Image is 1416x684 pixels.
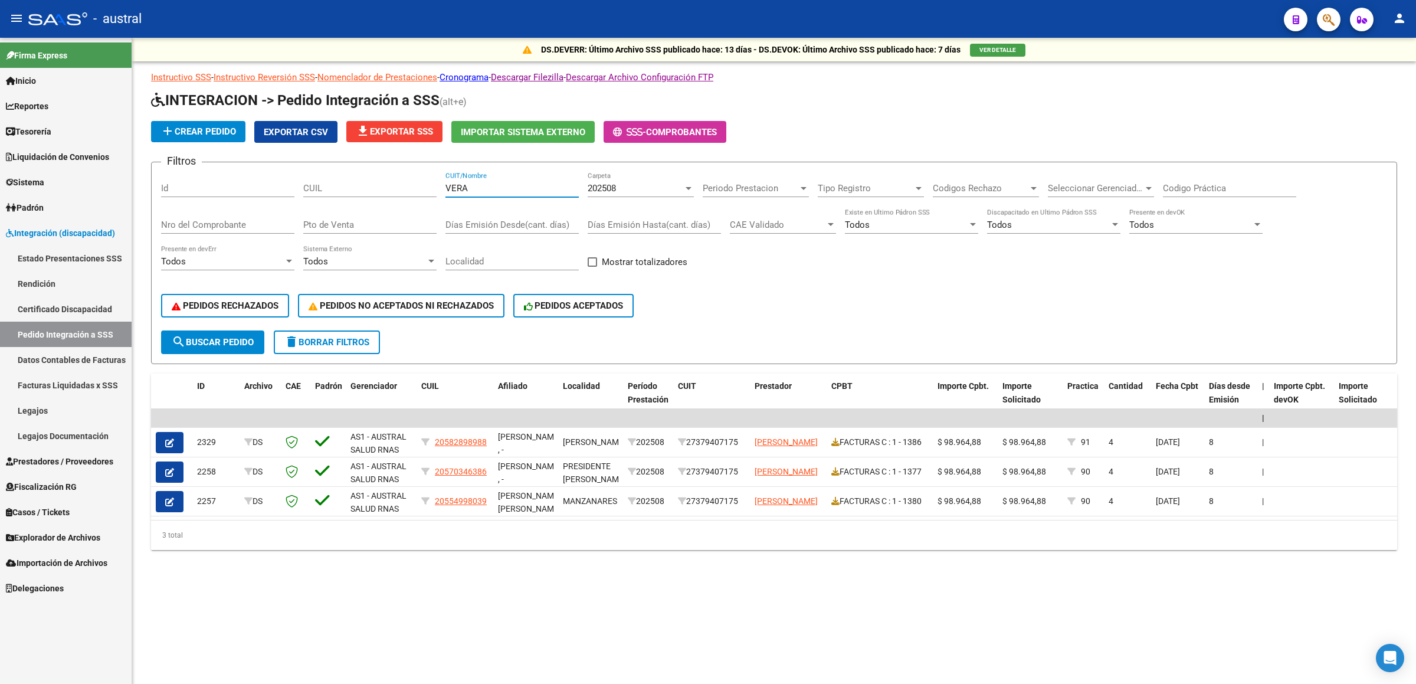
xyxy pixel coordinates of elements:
[197,381,205,391] span: ID
[513,294,634,318] button: PEDIDOS ACEPTADOS
[298,294,504,318] button: PEDIDOS NO ACEPTADOS NI RECHAZADOS
[818,183,913,194] span: Tipo Registro
[970,44,1025,57] button: VER DETALLE
[628,495,668,508] div: 202508
[1262,467,1264,476] span: |
[524,300,624,311] span: PEDIDOS ACEPTADOS
[151,92,440,109] span: INTEGRACION -> Pedido Integración a SSS
[303,256,328,267] span: Todos
[6,125,51,138] span: Tesorería
[440,72,489,83] a: Cronograma
[998,374,1063,426] datatable-header-cell: Importe Solicitado
[6,201,44,214] span: Padrón
[151,121,245,142] button: Crear Pedido
[703,183,798,194] span: Periodo Prestacion
[563,462,626,485] span: PRESIDENTE [PERSON_NAME]
[933,183,1028,194] span: Codigos Rechazo
[1339,381,1377,418] span: Importe Solicitado devOK
[461,127,585,138] span: Importar Sistema Externo
[602,255,687,269] span: Mostrar totalizadores
[346,121,442,142] button: Exportar SSS
[315,381,342,391] span: Padrón
[435,496,487,506] span: 20554998039
[6,176,44,189] span: Sistema
[240,374,281,426] datatable-header-cell: Archivo
[845,220,870,230] span: Todos
[498,491,561,528] span: [PERSON_NAME] [PERSON_NAME] , -
[6,582,64,595] span: Delegaciones
[678,381,696,391] span: CUIT
[6,455,113,468] span: Prestadores / Proveedores
[1129,220,1154,230] span: Todos
[1109,496,1113,506] span: 4
[1002,437,1046,447] span: $ 98.964,88
[151,521,1397,550] div: 3 total
[192,374,240,426] datatable-header-cell: ID
[346,374,417,426] datatable-header-cell: Gerenciador
[628,381,668,404] span: Período Prestación
[1204,374,1257,426] datatable-header-cell: Días desde Emisión
[491,72,563,83] a: Descargar Filezilla
[417,374,493,426] datatable-header-cell: CUIL
[1274,381,1325,404] span: Importe Cpbt. devOK
[244,381,273,391] span: Archivo
[1209,381,1250,404] span: Días desde Emisión
[244,465,276,479] div: DS
[678,465,745,479] div: 27379407175
[440,96,467,107] span: (alt+e)
[1109,467,1113,476] span: 4
[831,465,928,479] div: FACTURAS C : 1 - 1377
[1104,374,1151,426] datatable-header-cell: Cantidad
[755,496,818,506] span: [PERSON_NAME]
[197,465,235,479] div: 2258
[755,381,792,391] span: Prestador
[6,480,77,493] span: Fiscalización RG
[6,100,48,113] span: Reportes
[563,381,600,391] span: Localidad
[938,496,981,506] span: $ 98.964,88
[628,465,668,479] div: 202508
[831,495,928,508] div: FACTURAS C : 1 - 1380
[750,374,827,426] datatable-header-cell: Prestador
[938,467,981,476] span: $ 98.964,88
[1262,496,1264,506] span: |
[1262,413,1264,423] span: |
[172,300,278,311] span: PEDIDOS RECHAZADOS
[281,374,310,426] datatable-header-cell: CAE
[172,337,254,348] span: Buscar Pedido
[938,381,989,391] span: Importe Cpbt.
[938,437,981,447] span: $ 98.964,88
[350,491,407,514] span: AS1 - AUSTRAL SALUD RNAS
[6,227,115,240] span: Integración (discapacidad)
[1156,437,1180,447] span: [DATE]
[9,11,24,25] mat-icon: menu
[160,126,236,137] span: Crear Pedido
[244,495,276,508] div: DS
[197,436,235,449] div: 2329
[1209,467,1214,476] span: 8
[1209,437,1214,447] span: 8
[604,121,726,143] button: -Comprobantes
[151,72,211,83] a: Instructivo SSS
[1002,496,1046,506] span: $ 98.964,88
[451,121,595,143] button: Importar Sistema Externo
[1156,496,1180,506] span: [DATE]
[350,381,397,391] span: Gerenciador
[563,437,626,447] span: [PERSON_NAME]
[831,436,928,449] div: FACTURAS C : 1 - 1386
[197,495,235,508] div: 2257
[678,495,745,508] div: 27379407175
[563,496,617,506] span: MANZANARES
[755,467,818,476] span: [PERSON_NAME]
[1262,381,1264,391] span: |
[214,72,315,83] a: Instructivo Reversión SSS
[827,374,933,426] datatable-header-cell: CPBT
[1002,381,1041,404] span: Importe Solicitado
[310,374,346,426] datatable-header-cell: Padrón
[1067,381,1099,391] span: Practica
[161,330,264,354] button: Buscar Pedido
[244,436,276,449] div: DS
[435,467,487,476] span: 20570346386
[264,127,328,138] span: Exportar CSV
[6,506,70,519] span: Casos / Tickets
